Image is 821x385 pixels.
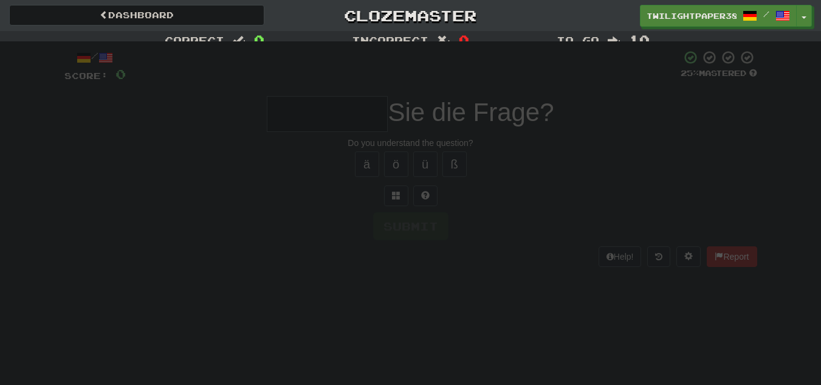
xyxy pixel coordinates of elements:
[254,32,264,47] span: 0
[352,34,428,46] span: Incorrect
[608,35,621,46] span: :
[763,10,769,18] span: /
[413,186,438,206] button: Single letter hint - you only get 1 per sentence and score half the points! alt+h
[442,151,467,177] button: ß
[681,68,757,79] div: Mastered
[647,246,670,267] button: Round history (alt+y)
[640,5,797,27] a: TwilightPaper3831 /
[384,151,408,177] button: ö
[384,186,408,206] button: Switch sentence to multiple choice alt+p
[681,68,699,78] span: 25 %
[283,5,538,26] a: Clozemaster
[165,34,224,46] span: Correct
[64,137,757,149] div: Do you understand the question?
[64,71,108,81] span: Score:
[355,151,379,177] button: ä
[413,151,438,177] button: ü
[373,212,448,240] button: Submit
[459,32,469,47] span: 0
[115,66,126,82] span: 0
[64,50,126,65] div: /
[557,34,599,46] span: To go
[9,5,264,26] a: Dashboard
[647,10,737,21] span: TwilightPaper3831
[707,246,757,267] button: Report
[388,98,554,127] span: Sie die Frage?
[233,35,246,46] span: :
[629,32,650,47] span: 10
[437,35,450,46] span: :
[599,246,642,267] button: Help!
